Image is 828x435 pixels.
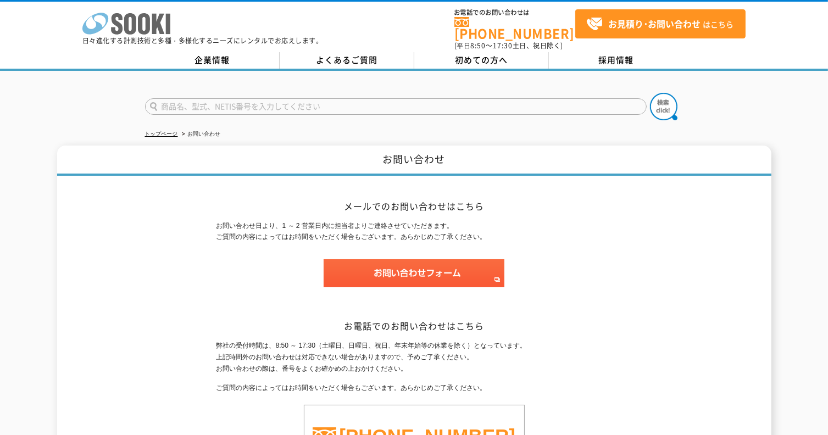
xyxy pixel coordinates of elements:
[82,37,323,44] p: 日々進化する計測技術と多種・多様化するニーズにレンタルでお応えします。
[455,54,508,66] span: 初めての方へ
[575,9,746,38] a: お見積り･お問い合わせはこちら
[216,200,612,212] h2: メールでのお問い合わせはこちら
[608,17,701,30] strong: お見積り･お問い合わせ
[280,52,414,69] a: よくあるご質問
[549,52,683,69] a: 採用情報
[216,320,612,332] h2: お電話でのお問い合わせはこちら
[216,220,612,243] p: お問い合わせ日より、1 ～ 2 営業日内に担当者よりご連絡させていただきます。 ご質問の内容によってはお時間をいただく場合もございます。あらかじめご了承ください。
[471,41,486,51] span: 8:50
[454,41,563,51] span: (平日 ～ 土日、祝日除く)
[145,52,280,69] a: 企業情報
[586,16,733,32] span: はこちら
[650,93,677,120] img: btn_search.png
[493,41,513,51] span: 17:30
[57,146,771,176] h1: お問い合わせ
[324,277,504,285] a: お問い合わせフォーム
[324,259,504,287] img: お問い合わせフォーム
[454,17,575,40] a: [PHONE_NUMBER]
[216,382,612,394] p: ご質問の内容によってはお時間をいただく場合もございます。あらかじめご了承ください。
[216,340,612,374] p: 弊社の受付時間は、8:50 ～ 17:30（土曜日、日曜日、祝日、年末年始等の休業を除く）となっています。 上記時間外のお問い合わせは対応できない場合がありますので、予めご了承ください。 お問い...
[414,52,549,69] a: 初めての方へ
[180,129,221,140] li: お問い合わせ
[145,131,178,137] a: トップページ
[454,9,575,16] span: お電話でのお問い合わせは
[145,98,647,115] input: 商品名、型式、NETIS番号を入力してください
